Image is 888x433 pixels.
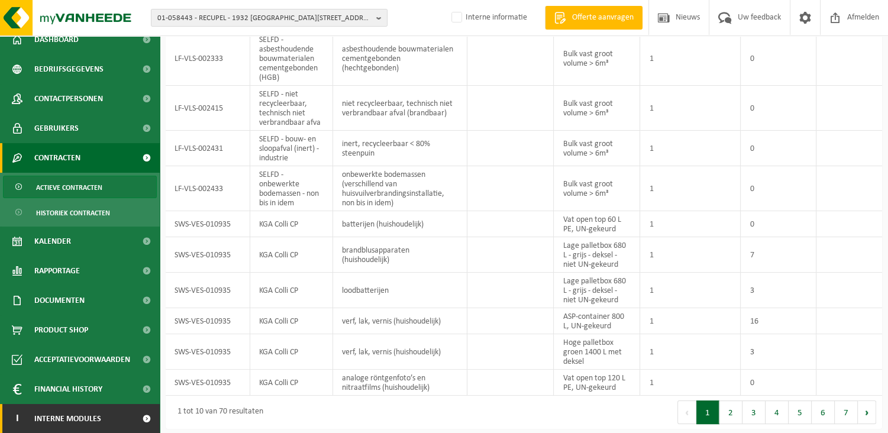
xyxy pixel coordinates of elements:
td: 1 [640,166,741,211]
td: 0 [741,370,816,396]
td: SWS-VES-010935 [166,273,250,308]
button: 01-058443 - RECUPEL - 1932 [GEOGRAPHIC_DATA][STREET_ADDRESS] [151,9,388,27]
span: Product Shop [34,315,88,345]
a: Actieve contracten [3,176,157,198]
td: SELFD - niet recycleerbaar, technisch niet verbrandbaar afva [250,86,333,131]
td: 1 [640,237,741,273]
td: SWS-VES-010935 [166,211,250,237]
td: SELFD - bouw- en sloopafval (inert) - industrie [250,131,333,166]
td: KGA Colli CP [250,211,333,237]
td: 3 [741,334,816,370]
span: Contracten [34,143,80,173]
td: 0 [741,211,816,237]
a: Historiek contracten [3,201,157,224]
td: LF-VLS-002333 [166,31,250,86]
td: Bulk vast groot volume > 6m³ [554,166,640,211]
button: 2 [719,400,742,424]
td: 1 [640,370,741,396]
label: Interne informatie [449,9,527,27]
button: 4 [766,400,789,424]
td: 0 [741,86,816,131]
button: Previous [677,400,696,424]
td: 1 [640,211,741,237]
button: 1 [696,400,719,424]
span: Bedrijfsgegevens [34,54,104,84]
td: SWS-VES-010935 [166,308,250,334]
td: 1 [640,31,741,86]
a: Offerte aanvragen [545,6,642,30]
td: SWS-VES-010935 [166,370,250,396]
td: ASP-container 800 L, UN-gekeurd [554,308,640,334]
td: Hoge palletbox groen 1400 L met deksel [554,334,640,370]
td: 1 [640,334,741,370]
td: LF-VLS-002415 [166,86,250,131]
td: analoge röntgenfoto’s en nitraatfilms (huishoudelijk) [333,370,468,396]
td: 3 [741,273,816,308]
span: Dashboard [34,25,79,54]
button: 6 [812,400,835,424]
td: KGA Colli CP [250,334,333,370]
td: KGA Colli CP [250,370,333,396]
button: 3 [742,400,766,424]
td: 0 [741,31,816,86]
span: Acceptatievoorwaarden [34,345,130,374]
td: LF-VLS-002433 [166,166,250,211]
td: niet recycleerbaar, technisch niet verbrandbaar afval (brandbaar) [333,86,468,131]
td: 1 [640,273,741,308]
td: 7 [741,237,816,273]
span: Offerte aanvragen [569,12,637,24]
td: Bulk vast groot volume > 6m³ [554,86,640,131]
td: SELFD - asbesthoudende bouwmaterialen cementgebonden (HGB) [250,31,333,86]
span: Contactpersonen [34,84,103,114]
span: Gebruikers [34,114,79,143]
td: 1 [640,308,741,334]
td: 16 [741,308,816,334]
td: Lage palletbox 680 L - grijs - deksel - niet UN-gekeurd [554,273,640,308]
td: 0 [741,166,816,211]
span: 01-058443 - RECUPEL - 1932 [GEOGRAPHIC_DATA][STREET_ADDRESS] [157,9,372,27]
td: LF-VLS-002431 [166,131,250,166]
div: 1 tot 10 van 70 resultaten [172,402,263,423]
td: Vat open top 120 L PE, UN-gekeurd [554,370,640,396]
td: batterijen (huishoudelijk) [333,211,468,237]
td: verf, lak, vernis (huishoudelijk) [333,334,468,370]
span: Documenten [34,286,85,315]
td: asbesthoudende bouwmaterialen cementgebonden (hechtgebonden) [333,31,468,86]
td: KGA Colli CP [250,273,333,308]
button: 7 [835,400,858,424]
td: 0 [741,131,816,166]
span: Financial History [34,374,102,404]
button: Next [858,400,876,424]
button: 5 [789,400,812,424]
td: 1 [640,86,741,131]
td: SWS-VES-010935 [166,334,250,370]
span: Historiek contracten [36,202,110,224]
td: Vat open top 60 L PE, UN-gekeurd [554,211,640,237]
td: Lage palletbox 680 L - grijs - deksel - niet UN-gekeurd [554,237,640,273]
td: 1 [640,131,741,166]
td: Bulk vast groot volume > 6m³ [554,131,640,166]
span: Kalender [34,227,71,256]
td: KGA Colli CP [250,308,333,334]
td: brandblusapparaten (huishoudelijk) [333,237,468,273]
span: Rapportage [34,256,80,286]
td: loodbatterijen [333,273,468,308]
td: verf, lak, vernis (huishoudelijk) [333,308,468,334]
td: SWS-VES-010935 [166,237,250,273]
td: onbewerkte bodemassen (verschillend van huisvuilverbrandingsinstallatie, non bis in idem) [333,166,468,211]
span: Actieve contracten [36,176,102,199]
td: KGA Colli CP [250,237,333,273]
td: Bulk vast groot volume > 6m³ [554,31,640,86]
td: SELFD - onbewerkte bodemassen - non bis in idem [250,166,333,211]
td: inert, recycleerbaar < 80% steenpuin [333,131,468,166]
